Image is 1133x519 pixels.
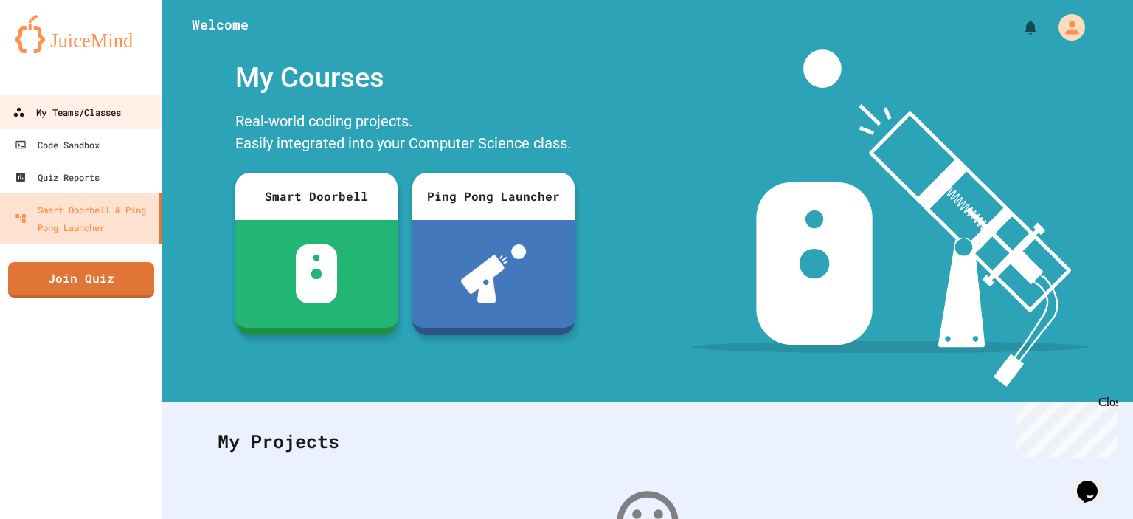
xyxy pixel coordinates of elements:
[8,262,154,298] a: Join Quiz
[6,6,102,94] div: Chat with us now!Close
[15,136,100,154] div: Code Sandbox
[1043,10,1089,44] div: My Account
[15,201,153,236] div: Smart Doorbell & Ping Pong Launcher
[228,106,582,162] div: Real-world coding projects. Easily integrated into your Computer Science class.
[1071,460,1118,504] iframe: chat widget
[412,173,575,220] div: Ping Pong Launcher
[693,49,1088,387] img: banner-image-my-projects.png
[228,49,582,106] div: My Courses
[15,15,148,53] img: logo-orange.svg
[1011,396,1118,458] iframe: chat widget
[994,15,1043,40] div: My Notifications
[461,244,527,303] img: ppl-with-ball.png
[235,173,398,220] div: Smart Doorbell
[15,168,100,186] div: Quiz Reports
[296,244,338,303] img: sdb-white.svg
[13,103,121,122] div: My Teams/Classes
[203,413,1092,470] div: My Projects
